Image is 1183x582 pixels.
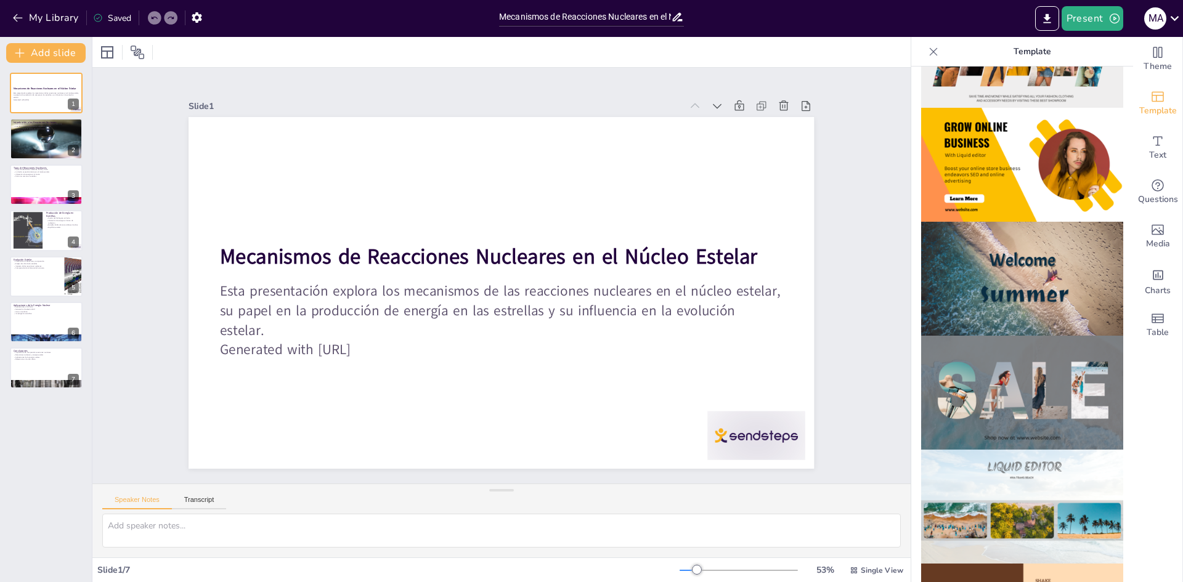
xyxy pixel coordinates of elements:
[68,328,79,339] div: 6
[14,349,79,353] p: Conclusiones
[14,313,79,315] p: Investigación científica
[10,347,83,388] div: 7
[213,310,775,389] p: Generated with [URL]
[1062,6,1123,31] button: Present
[1133,214,1182,259] div: Add images, graphics, shapes or video
[97,42,117,62] div: Layout
[1139,104,1177,118] span: Template
[14,166,79,170] p: Tipos de Reacciones Nucleares
[1147,326,1169,339] span: Table
[172,496,227,509] button: Transcript
[68,190,79,201] div: 3
[68,374,79,385] div: 7
[68,282,79,293] div: 5
[14,171,79,173] p: La fusión es predominante en el núcleo estelar
[921,336,1123,450] img: thumb-6.png
[6,43,86,63] button: Add slide
[14,358,79,361] p: Relevancia en la vida diaria
[1144,7,1166,30] div: M A
[1144,60,1172,73] span: Theme
[46,224,79,227] p: Estrellas brillan durante millones de años
[14,354,79,357] p: Reacciones nucleares y energía estelar
[14,120,79,124] p: Introducción a las Reacciones Nucleares
[14,87,76,91] strong: Mecanismos de Reacciones Nucleares en el Núcleo Estelar
[921,450,1123,564] img: thumb-7.png
[14,99,79,101] p: Generated with [URL]
[14,125,79,127] p: Las reacciones pueden liberar o absorber energía
[46,220,79,224] p: Liberación de energía en forma de radiación
[68,236,79,248] div: 4
[1133,259,1182,303] div: Add charts and graphs
[215,252,781,369] p: Esta presentación explora los mecanismos de las reacciones nucleares en el núcleo estelar, su pap...
[46,217,79,220] p: Fusión del hidrógeno en helio
[14,257,61,261] p: Evolución Estelar
[1133,126,1182,170] div: Add text boxes
[14,127,79,130] p: Importancia en la producción de energía estelar
[14,357,79,359] p: Aplicaciones de la energía nuclear
[10,73,83,113] div: 1
[97,564,680,576] div: Slide 1 / 7
[14,265,61,267] p: Impacto de las reacciones nucleares
[861,565,903,575] span: Single View
[93,12,131,24] div: Saved
[1138,193,1178,206] span: Questions
[1133,303,1182,347] div: Add a table
[14,129,79,132] p: Estabilidad de las estrellas
[1145,284,1171,297] span: Charts
[10,302,83,342] div: 6
[14,260,61,262] p: Cambios en la estructura y composición
[1149,148,1166,162] span: Text
[1133,37,1182,81] div: Change the overall theme
[10,256,83,297] div: 5
[14,176,79,178] p: Fisión no común en estrellas
[68,145,79,156] div: 2
[14,310,79,313] p: Uso en medicina
[943,37,1121,67] p: Template
[222,213,760,297] strong: Mecanismos de Reacciones Nucleares en el Núcleo Estelar
[1133,81,1182,126] div: Add ready made slides
[14,123,79,125] p: Reacciones nucleares son transformaciones de núcleos atómicos
[14,304,79,307] p: Aplicaciones de la Energía Nuclear
[10,210,83,251] div: 4
[102,496,172,509] button: Speaker Notes
[46,211,79,218] p: Producción de Energía en Estrellas
[14,352,79,354] p: Importancia de comprender reacciones nucleares
[130,45,145,60] span: Position
[1144,6,1166,31] button: M A
[921,108,1123,222] img: thumb-4.png
[14,308,79,310] p: Generación de electricidad
[1133,170,1182,214] div: Get real-time input from your audience
[14,169,79,171] p: Tipos de reacciones nucleares: fusión y fisión
[1146,237,1170,251] span: Media
[9,8,84,28] button: My Library
[10,118,83,159] div: 2
[46,227,79,229] p: Equilibrio estelar
[68,99,79,110] div: 1
[14,92,79,99] p: Esta presentación explora los mecanismos de las reacciones nucleares en el núcleo estelar, su pap...
[810,564,840,576] div: 53 %
[14,262,61,265] p: Etapas de vida de las estrellas
[921,222,1123,336] img: thumb-5.png
[14,173,79,176] p: Liberación de energía en la fusión
[10,164,83,205] div: 3
[14,306,79,309] p: Aplicaciones en la Tierra
[1035,6,1059,31] button: Export to PowerPoint
[14,267,61,269] p: Comprensión de la historia del universo
[208,68,699,131] div: Slide 1
[499,8,671,26] input: Insert title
